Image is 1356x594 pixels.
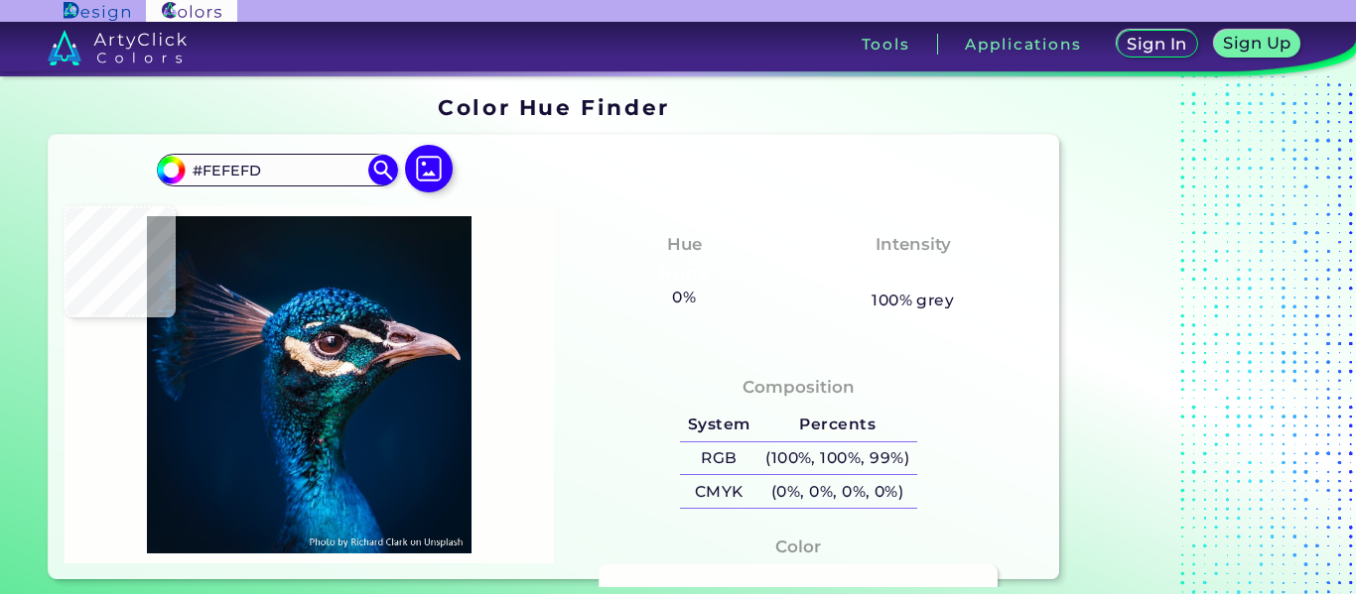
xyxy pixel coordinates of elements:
[757,475,916,508] h5: (0%, 0%, 0%, 0%)
[876,230,951,259] h4: Intensity
[651,262,718,286] h3: None
[757,442,916,475] h5: (100%, 100%, 99%)
[862,37,910,52] h3: Tools
[880,262,946,286] h3: None
[405,145,453,192] img: icon picture
[680,475,757,508] h5: CMYK
[438,92,669,122] h1: Color Hue Finder
[757,409,916,441] h5: Percents
[680,409,757,441] h5: System
[368,155,398,184] img: icon search
[775,533,821,561] h4: Color
[1067,88,1315,587] iframe: Advertisement
[186,157,370,183] input: type color..
[667,230,702,259] h4: Hue
[1121,32,1194,58] a: Sign In
[48,30,188,65] img: logo_artyclick_colors_white.svg
[1130,37,1184,52] h5: Sign In
[64,2,130,21] img: ArtyClick Design logo
[1217,32,1296,58] a: Sign Up
[74,216,544,553] img: img_pavlin.jpg
[743,373,855,402] h4: Composition
[665,285,704,310] h5: 0%
[965,37,1081,52] h3: Applications
[680,442,757,475] h5: RGB
[1226,36,1288,51] h5: Sign Up
[872,288,954,313] h5: 100% grey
